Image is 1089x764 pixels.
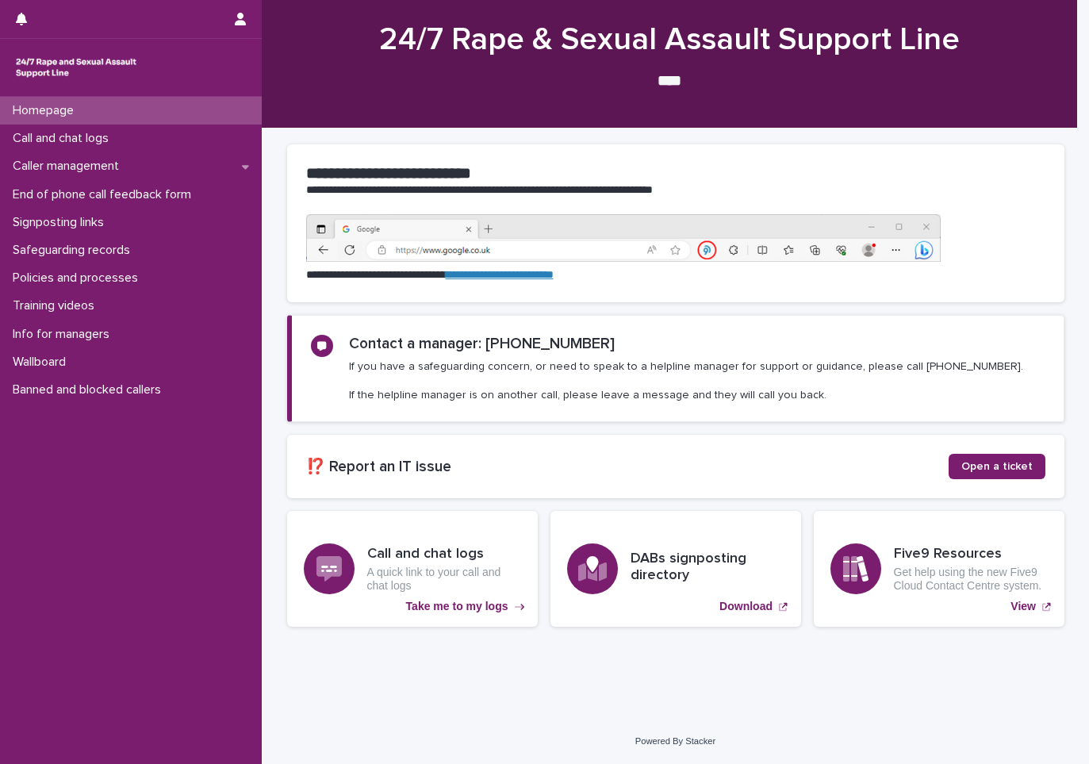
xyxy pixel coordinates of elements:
[961,461,1033,472] span: Open a ticket
[814,511,1064,627] a: View
[349,335,615,353] h2: Contact a manager: [PHONE_NUMBER]
[13,52,140,83] img: rhQMoQhaT3yELyF149Cw
[281,21,1058,59] h1: 24/7 Rape & Sexual Assault Support Line
[6,187,204,202] p: End of phone call feedback form
[1010,600,1036,613] p: View
[6,243,143,258] p: Safeguarding records
[6,355,79,370] p: Wallboard
[406,600,508,613] p: Take me to my logs
[6,215,117,230] p: Signposting links
[550,511,801,627] a: Download
[349,359,1023,403] p: If you have a safeguarding concern, or need to speak to a helpline manager for support or guidanc...
[367,546,521,563] h3: Call and chat logs
[949,454,1045,479] a: Open a ticket
[6,382,174,397] p: Banned and blocked callers
[306,458,949,476] h2: ⁉️ Report an IT issue
[719,600,773,613] p: Download
[287,511,538,627] a: Take me to my logs
[306,214,941,262] img: https%3A%2F%2Fcdn.document360.io%2F0deca9d6-0dac-4e56-9e8f-8d9979bfce0e%2FImages%2FDocumentation%...
[367,566,521,593] p: A quick link to your call and chat logs
[6,131,121,146] p: Call and chat logs
[6,298,107,313] p: Training videos
[631,551,784,585] h3: DABs signposting directory
[6,271,151,286] p: Policies and processes
[894,546,1048,563] h3: Five9 Resources
[6,159,132,174] p: Caller management
[635,736,715,746] a: Powered By Stacker
[6,327,122,342] p: Info for managers
[6,103,86,118] p: Homepage
[894,566,1048,593] p: Get help using the new Five9 Cloud Contact Centre system.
